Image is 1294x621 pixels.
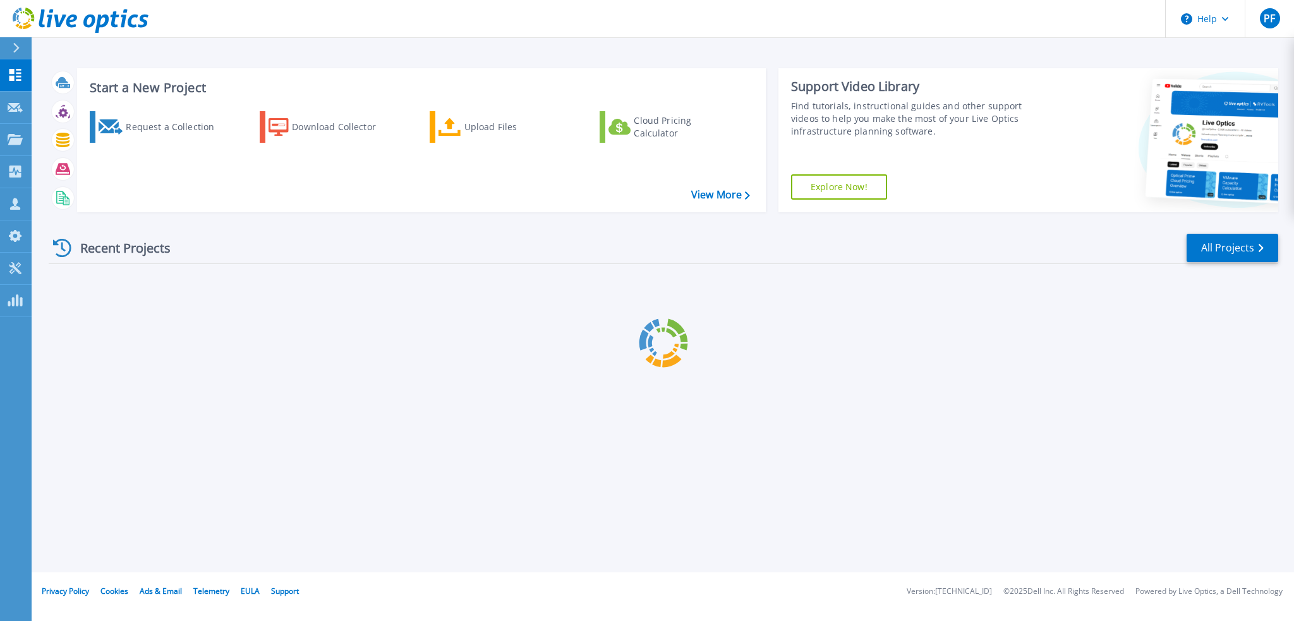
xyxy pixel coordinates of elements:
[241,586,260,596] a: EULA
[271,586,299,596] a: Support
[100,586,128,596] a: Cookies
[791,174,887,200] a: Explore Now!
[42,586,89,596] a: Privacy Policy
[430,111,571,143] a: Upload Files
[140,586,182,596] a: Ads & Email
[90,81,749,95] h3: Start a New Project
[292,114,393,140] div: Download Collector
[49,232,188,263] div: Recent Projects
[464,114,565,140] div: Upload Files
[193,586,229,596] a: Telemetry
[90,111,231,143] a: Request a Collection
[791,78,1047,95] div: Support Video Library
[1187,234,1278,262] a: All Projects
[1003,588,1124,596] li: © 2025 Dell Inc. All Rights Reserved
[907,588,992,596] li: Version: [TECHNICAL_ID]
[1264,13,1275,23] span: PF
[260,111,401,143] a: Download Collector
[691,189,750,201] a: View More
[600,111,741,143] a: Cloud Pricing Calculator
[634,114,735,140] div: Cloud Pricing Calculator
[1135,588,1283,596] li: Powered by Live Optics, a Dell Technology
[791,100,1047,138] div: Find tutorials, instructional guides and other support videos to help you make the most of your L...
[126,114,227,140] div: Request a Collection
